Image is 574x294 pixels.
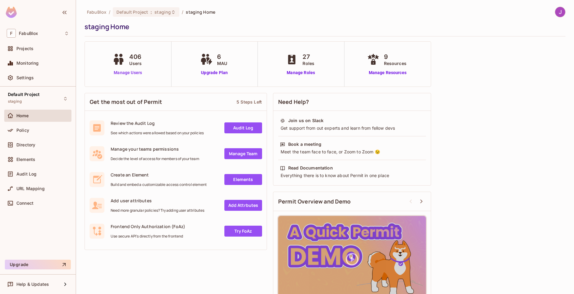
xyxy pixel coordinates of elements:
[87,9,106,15] span: the active workspace
[384,60,406,67] span: Resources
[224,200,262,211] a: Add Attrbutes
[111,182,207,187] span: Build and embed a customizable access control element
[217,52,227,61] span: 6
[303,52,314,61] span: 27
[288,141,321,147] div: Book a meeting
[16,186,45,191] span: URL Mapping
[19,31,38,36] span: Workspace: FabuBlox
[129,60,142,67] span: Users
[16,128,29,133] span: Policy
[150,10,152,15] span: :
[111,120,204,126] span: Review the Audit Log
[8,92,40,97] span: Default Project
[111,156,199,161] span: Decide the level of access for members of your team
[111,131,204,135] span: See which actions were allowed based on your policies
[5,260,71,269] button: Upgrade
[555,7,565,17] img: Jack Muller
[224,122,262,133] a: Audit Log
[111,198,204,203] span: Add user attributes
[16,46,33,51] span: Projects
[224,174,262,185] a: Elements
[16,157,35,162] span: Elements
[217,60,227,67] span: MAU
[280,149,424,155] div: Meet the team face to face, or Zoom to Zoom 😉
[280,125,424,131] div: Get support from out experts and learn from fellow devs
[90,98,162,106] span: Get the most out of Permit
[186,9,215,15] span: staging Home
[16,282,49,287] span: Help & Updates
[278,98,309,106] span: Need Help?
[366,70,410,76] a: Manage Resources
[284,70,317,76] a: Manage Roles
[384,52,406,61] span: 9
[280,173,424,179] div: Everything there is to know about Permit in one place
[288,118,323,124] div: Join us on Slack
[116,9,148,15] span: Default Project
[16,201,33,206] span: Connect
[7,29,16,38] span: F
[16,113,29,118] span: Home
[303,60,314,67] span: Roles
[111,70,145,76] a: Manage Users
[288,165,333,171] div: Read Documentation
[111,208,204,213] span: Need more granular policies? Try adding user attributes
[8,99,22,104] span: staging
[85,22,562,31] div: staging Home
[111,234,185,239] span: Use secure API's directly from the frontend
[199,70,230,76] a: Upgrade Plan
[16,172,36,176] span: Audit Log
[109,9,110,15] li: /
[237,99,262,105] div: 5 Steps Left
[224,148,262,159] a: Manage Team
[16,75,34,80] span: Settings
[6,7,17,18] img: SReyMgAAAABJRU5ErkJggg==
[111,172,207,178] span: Create an Element
[111,224,185,229] span: Frontend Only Authorization (FoAz)
[278,198,351,205] span: Permit Overview and Demo
[16,142,35,147] span: Directory
[111,146,199,152] span: Manage your teams permissions
[154,9,171,15] span: staging
[182,9,183,15] li: /
[129,52,142,61] span: 406
[224,226,262,237] a: Try FoAz
[16,61,39,66] span: Monitoring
